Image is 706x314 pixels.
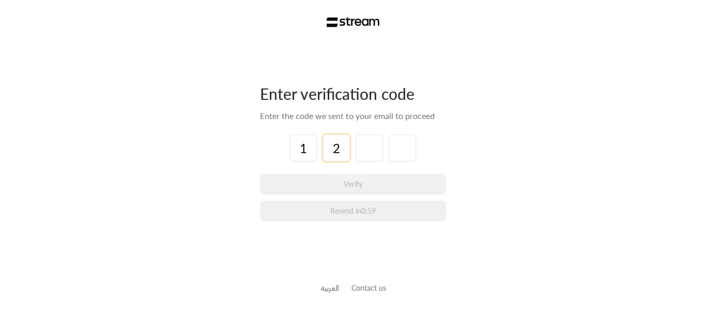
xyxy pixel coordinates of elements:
[327,17,380,27] img: Stream Logo
[260,110,446,122] div: Enter the code we sent to your email to proceed
[320,278,339,297] a: العربية
[351,282,386,293] button: Contact us
[351,283,386,292] a: Contact us
[260,84,446,103] div: Enter verification code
